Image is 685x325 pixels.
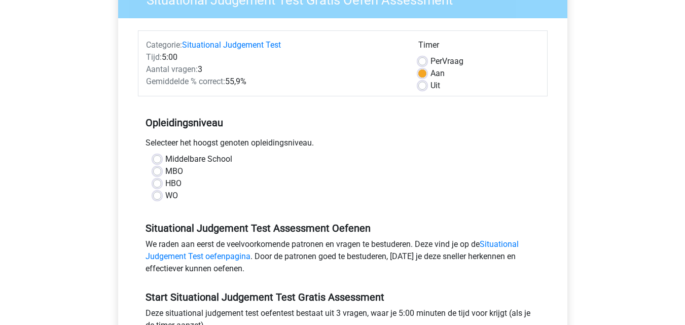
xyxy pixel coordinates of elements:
[146,52,162,62] span: Tijd:
[430,55,463,67] label: Vraag
[146,77,225,86] span: Gemiddelde % correct:
[146,64,198,74] span: Aantal vragen:
[146,291,540,303] h5: Start Situational Judgement Test Gratis Assessment
[182,40,281,50] a: Situational Judgement Test
[138,137,548,153] div: Selecteer het hoogst genoten opleidingsniveau.
[138,51,411,63] div: 5:00
[146,222,540,234] h5: Situational Judgement Test Assessment Oefenen
[146,113,540,133] h5: Opleidingsniveau
[138,76,411,88] div: 55,9%
[138,238,548,279] div: We raden aan eerst de veelvoorkomende patronen en vragen te bestuderen. Deze vind je op de . Door...
[146,40,182,50] span: Categorie:
[165,190,178,202] label: WO
[430,67,445,80] label: Aan
[138,63,411,76] div: 3
[165,177,182,190] label: HBO
[430,56,442,66] span: Per
[165,153,232,165] label: Middelbare School
[430,80,440,92] label: Uit
[165,165,183,177] label: MBO
[418,39,539,55] div: Timer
